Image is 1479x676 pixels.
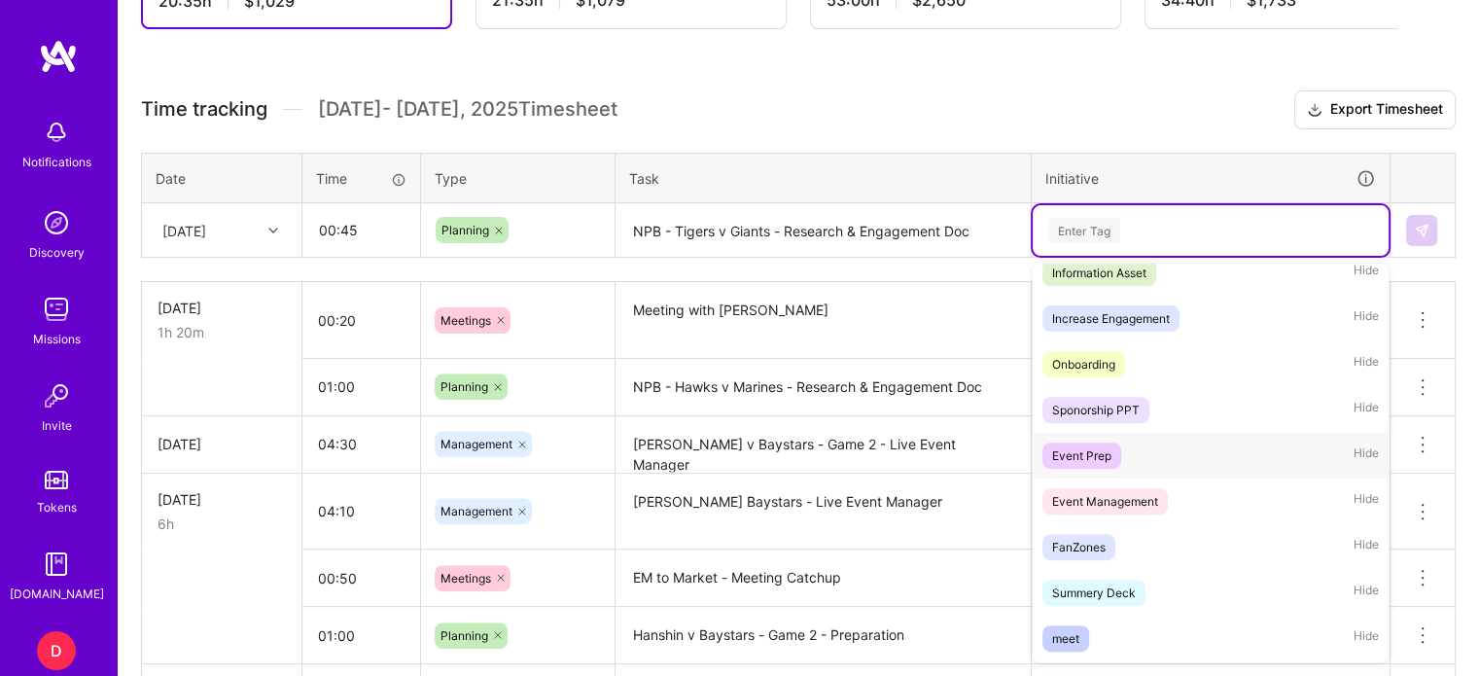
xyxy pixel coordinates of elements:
[1354,351,1379,377] span: Hide
[29,242,85,263] div: Discovery
[617,609,1029,662] textarea: Hanshin v Baystars - Game 2 - Preparation
[1414,223,1429,238] img: Submit
[37,631,76,670] div: D
[1052,445,1111,466] div: Event Prep
[37,376,76,415] img: Invite
[141,97,267,122] span: Time tracking
[1354,625,1379,652] span: Hide
[1307,100,1322,121] i: icon Download
[1354,305,1379,332] span: Hide
[268,226,278,235] i: icon Chevron
[421,153,616,203] th: Type
[33,329,81,349] div: Missions
[37,497,77,517] div: Tokens
[617,551,1029,605] textarea: EM to Market - Meeting Catchup
[616,153,1032,203] th: Task
[37,545,76,584] img: guide book
[617,476,1029,549] textarea: [PERSON_NAME] Baystars - Live Event Manager
[1354,260,1379,286] span: Hide
[302,295,420,346] input: HH:MM
[158,489,286,510] div: [DATE]
[42,415,72,436] div: Invite
[158,514,286,534] div: 6h
[440,628,488,643] span: Planning
[1048,215,1120,245] div: Enter Tag
[440,571,491,586] span: Meetings
[37,113,76,152] img: bell
[22,152,91,172] div: Notifications
[1052,491,1158,512] div: Event Management
[316,168,406,189] div: Time
[1354,488,1379,515] span: Hide
[302,552,420,604] input: HH:MM
[158,298,286,318] div: [DATE]
[1052,537,1106,557] div: FanZones
[617,418,1029,472] textarea: [PERSON_NAME] v Baystars - Game 2 - Live Event Manager
[1052,400,1140,420] div: Sponorship PPT
[1354,580,1379,606] span: Hide
[303,204,419,256] input: HH:MM
[440,437,512,451] span: Management
[318,97,617,122] span: [DATE] - [DATE] , 2025 Timesheet
[37,203,76,242] img: discovery
[1052,308,1170,329] div: Increase Engagement
[302,418,420,470] input: HH:MM
[1052,628,1079,649] div: meet
[1045,167,1376,190] div: Initiative
[617,284,1029,357] textarea: Meeting with [PERSON_NAME]
[1354,534,1379,560] span: Hide
[1354,397,1379,423] span: Hide
[32,631,81,670] a: D
[1354,443,1379,469] span: Hide
[441,223,489,237] span: Planning
[302,361,420,412] input: HH:MM
[158,322,286,342] div: 1h 20m
[37,290,76,329] img: teamwork
[440,504,512,518] span: Management
[1052,263,1146,283] div: Information Asset
[142,153,302,203] th: Date
[158,434,286,454] div: [DATE]
[10,584,104,604] div: [DOMAIN_NAME]
[45,471,68,489] img: tokens
[1052,583,1136,603] div: Summery Deck
[440,379,488,394] span: Planning
[1052,354,1115,374] div: Onboarding
[1294,90,1456,129] button: Export Timesheet
[302,610,420,661] input: HH:MM
[617,361,1029,414] textarea: NPB - Hawks v Marines - Research & Engagement Doc
[39,39,78,74] img: logo
[617,205,1029,257] textarea: NPB - Tigers v Giants - Research & Engagement Doc
[302,485,420,537] input: HH:MM
[162,220,206,240] div: [DATE]
[440,313,491,328] span: Meetings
